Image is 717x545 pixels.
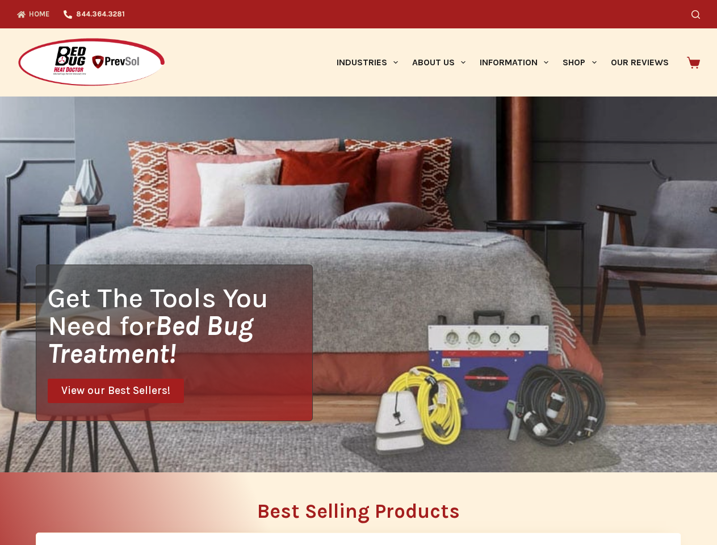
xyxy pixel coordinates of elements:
a: About Us [405,28,472,97]
button: Search [691,10,700,19]
h1: Get The Tools You Need for [48,284,312,367]
a: Industries [329,28,405,97]
a: Shop [556,28,603,97]
a: View our Best Sellers! [48,379,184,403]
i: Bed Bug Treatment! [48,309,253,370]
span: View our Best Sellers! [61,385,170,396]
a: Our Reviews [603,28,676,97]
nav: Primary [329,28,676,97]
img: Prevsol/Bed Bug Heat Doctor [17,37,166,88]
a: Information [473,28,556,97]
h2: Best Selling Products [36,501,681,521]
